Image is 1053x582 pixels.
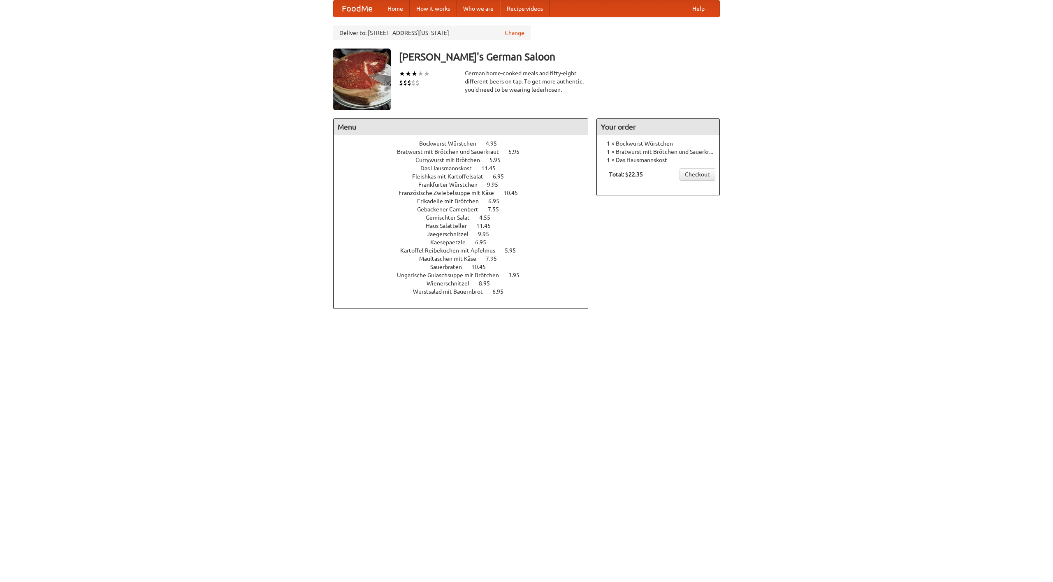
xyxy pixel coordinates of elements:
h4: Menu [334,119,588,135]
span: Wienerschnitzel [427,280,478,287]
a: Bockwurst Würstchen 4.95 [419,140,512,147]
a: Wienerschnitzel 8.95 [427,280,505,287]
a: Kaesepaetzle 6.95 [430,239,501,246]
a: Gemischter Salat 4.55 [426,214,506,221]
a: Das Hausmannskost 11.45 [420,165,511,172]
li: ★ [417,69,424,78]
span: Gemischter Salat [426,214,478,221]
span: Kartoffel Reibekuchen mit Apfelmus [400,247,503,254]
span: 4.55 [479,214,499,221]
a: Haus Salatteller 11.45 [426,223,506,229]
a: FoodMe [334,0,381,17]
span: Fleishkas mit Kartoffelsalat [412,173,492,180]
span: Ungarische Gulaschsuppe mit Brötchen [397,272,507,278]
a: Who we are [457,0,500,17]
span: Jaegerschnitzel [427,231,477,237]
h3: [PERSON_NAME]'s German Saloon [399,49,720,65]
span: Bockwurst Würstchen [419,140,485,147]
a: Gebackener Camenbert 7.55 [417,206,514,213]
li: $ [411,78,415,87]
span: 5.95 [489,157,509,163]
h4: Your order [597,119,719,135]
span: Frikadelle mit Brötchen [417,198,487,204]
li: 1 × Bratwurst mit Brötchen und Sauerkraut [601,148,715,156]
span: Frankfurter Würstchen [418,181,486,188]
a: Frankfurter Würstchen 9.95 [418,181,513,188]
a: How it works [410,0,457,17]
li: $ [407,78,411,87]
li: ★ [405,69,411,78]
span: 8.95 [479,280,498,287]
a: Change [505,29,524,37]
span: Das Hausmannskost [420,165,480,172]
span: Bratwurst mit Brötchen und Sauerkraut [397,148,507,155]
div: German home-cooked meals and fifty-eight different beers on tap. To get more authentic, you'd nee... [465,69,588,94]
a: Sauerbraten 10.45 [430,264,501,270]
b: Total: $22.35 [609,171,643,178]
li: ★ [424,69,430,78]
span: Maultaschen mit Käse [419,255,485,262]
a: Bratwurst mit Brötchen und Sauerkraut 5.95 [397,148,535,155]
a: Home [381,0,410,17]
span: Kaesepaetzle [430,239,474,246]
a: Recipe videos [500,0,550,17]
span: 6.95 [492,288,512,295]
li: 1 × Das Hausmannskost [601,156,715,164]
span: 6.95 [488,198,508,204]
span: 10.45 [503,190,526,196]
a: Ungarische Gulaschsuppe mit Brötchen 3.95 [397,272,535,278]
img: angular.jpg [333,49,391,110]
a: Wurstsalad mit Bauernbrot 6.95 [413,288,519,295]
span: Französische Zwiebelsuppe mit Käse [399,190,502,196]
li: $ [403,78,407,87]
a: Currywurst mit Brötchen 5.95 [415,157,516,163]
span: 5.95 [505,247,524,254]
a: Frikadelle mit Brötchen 6.95 [417,198,515,204]
span: 6.95 [475,239,494,246]
li: $ [399,78,403,87]
span: 6.95 [493,173,512,180]
li: 1 × Bockwurst Würstchen [601,139,715,148]
div: Deliver to: [STREET_ADDRESS][US_STATE] [333,26,531,40]
a: Jaegerschnitzel 9.95 [427,231,504,237]
span: 7.95 [486,255,505,262]
span: 9.95 [487,181,506,188]
span: 7.55 [488,206,507,213]
a: Help [686,0,711,17]
span: 3.95 [508,272,528,278]
span: Wurstsalad mit Bauernbrot [413,288,491,295]
span: 4.95 [486,140,505,147]
span: 9.95 [478,231,497,237]
a: Französische Zwiebelsuppe mit Käse 10.45 [399,190,533,196]
span: Haus Salatteller [426,223,475,229]
span: Currywurst mit Brötchen [415,157,488,163]
a: Checkout [680,168,715,181]
li: $ [415,78,420,87]
a: Fleishkas mit Kartoffelsalat 6.95 [412,173,519,180]
span: 11.45 [481,165,504,172]
a: Kartoffel Reibekuchen mit Apfelmus 5.95 [400,247,531,254]
span: 5.95 [508,148,528,155]
a: Maultaschen mit Käse 7.95 [419,255,512,262]
li: ★ [411,69,417,78]
span: Sauerbraten [430,264,470,270]
span: 10.45 [471,264,494,270]
span: Gebackener Camenbert [417,206,487,213]
li: ★ [399,69,405,78]
span: 11.45 [476,223,499,229]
